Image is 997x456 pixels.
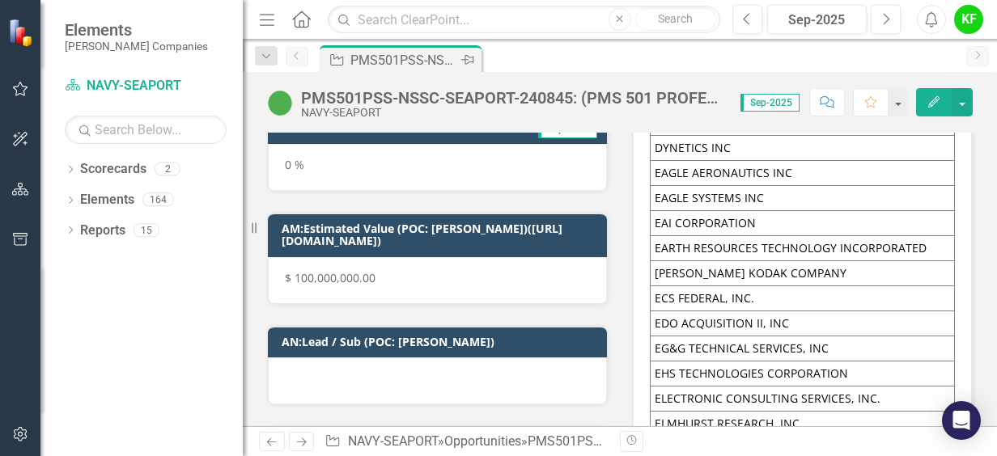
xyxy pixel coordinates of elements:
[651,386,955,412] td: ELECTRONIC CONSULTING SERVICES, INC.
[301,89,724,107] div: PMS501PSS-NSSC-SEAPORT-240845: (PMS 501 PROFESSIONAL SUPPORT SERVICES (SEAPORT NXG))
[325,433,608,451] div: » »
[651,211,955,236] td: EAI CORPORATION
[954,5,983,34] button: KF
[651,161,955,186] td: EAGLE AERONAUTICS INC
[350,50,457,70] div: PMS501PSS-NSSC-SEAPORT-240845: (PMS 501 PROFESSIONAL SUPPORT SERVICES (SEAPORT NXG))
[651,186,955,211] td: EAGLE SYSTEMS INC
[651,236,955,261] td: EARTH RESOURCES TECHNOLOGY INCORPORATED
[65,20,208,40] span: Elements
[658,12,693,25] span: Search
[651,311,955,336] td: EDO ACQUISITION II, INC
[651,136,955,161] td: DYNETICS INC
[740,94,800,112] span: Sep-2025
[328,6,720,34] input: Search ClearPoint...
[155,163,180,176] div: 2
[301,107,724,119] div: NAVY-SEAPORT
[267,90,293,116] img: Active
[268,144,607,191] div: 0 %
[651,361,955,386] td: EHS TECHNOLOGIES CORPORATION
[65,116,227,144] input: Search Below...
[65,77,227,95] a: NAVY-SEAPORT
[80,160,146,179] a: Scorecards
[773,11,861,30] div: Sep-2025
[635,8,716,31] button: Search
[444,433,521,449] a: Opportunities
[651,286,955,311] td: ECS FEDERAL, INC.
[142,193,174,207] div: 164
[282,122,475,134] h3: Calculated P-Win
[80,222,125,240] a: Reports
[348,433,438,449] a: NAVY-SEAPORT
[65,40,208,53] small: [PERSON_NAME] Companies
[134,223,159,237] div: 15
[282,222,599,247] h3: AM:Estimated Value (POC: [PERSON_NAME])([URL][DOMAIN_NAME])
[285,270,375,285] span: $ 100,000,000.00
[767,5,867,34] button: Sep-2025
[942,401,981,440] div: Open Intercom Messenger
[80,191,134,209] a: Elements
[651,336,955,361] td: EG&G TECHNICAL SERVICES, INC
[651,261,955,286] td: [PERSON_NAME] KODAK COMPANY
[8,19,36,47] img: ClearPoint Strategy
[282,336,599,348] h3: AN:Lead / Sub (POC: [PERSON_NAME])
[651,412,955,437] td: ELMHURST RESEARCH, INC.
